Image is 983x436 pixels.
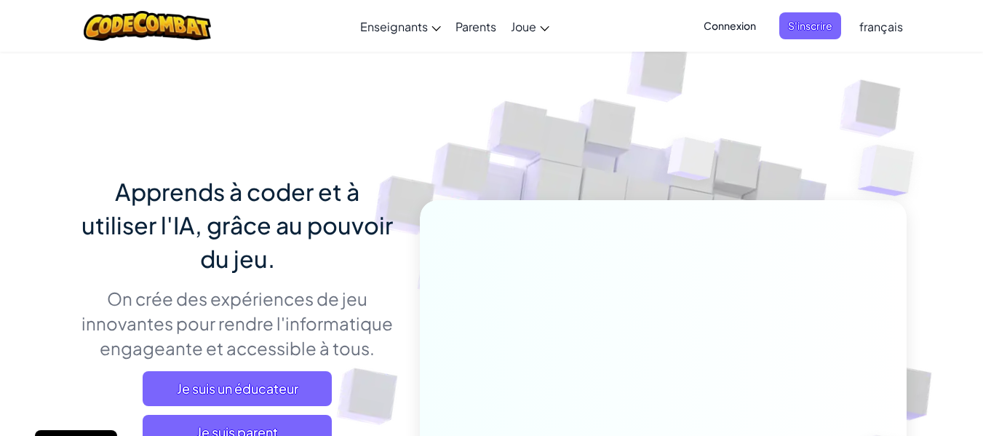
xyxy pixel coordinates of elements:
img: Overlap cubes [640,108,744,217]
span: Enseignants [360,19,428,34]
img: Overlap cubes [829,109,955,232]
a: français [852,7,910,46]
span: Joue [511,19,536,34]
a: Enseignants [353,7,448,46]
span: Apprends à coder et à utiliser l'IA, grâce au pouvoir du jeu. [81,177,393,273]
button: S'inscrire [779,12,841,39]
a: Je suis un éducateur [143,371,332,406]
a: Joue [504,7,557,46]
a: Parents [448,7,504,46]
span: français [859,19,903,34]
button: Connexion [695,12,765,39]
img: CodeCombat logo [84,11,211,41]
p: On crée des expériences de jeu innovantes pour rendre l'informatique engageante et accessible à t... [77,286,398,360]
